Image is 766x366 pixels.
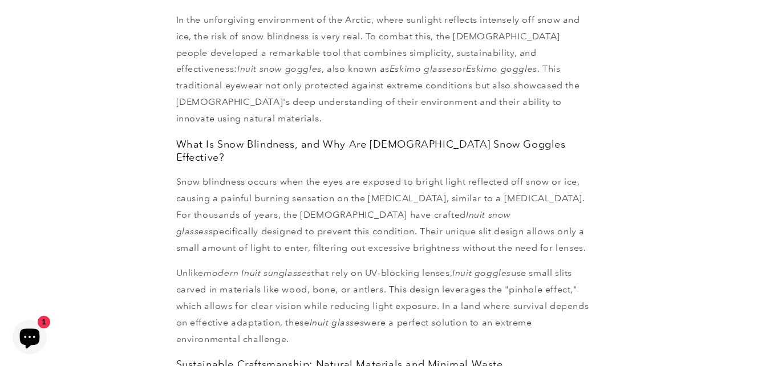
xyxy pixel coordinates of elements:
[176,209,511,237] em: Inuit snow glasses
[9,320,50,357] inbox-online-store-chat: Shopify online store chat
[310,317,364,328] em: Inuit glasses
[204,267,311,278] em: modern Inuit sunglasses
[466,63,537,74] em: Eskimo goggles
[176,137,590,164] h3: What Is Snow Blindness, and Why Are [DEMOGRAPHIC_DATA] Snow Goggles Effective?
[390,63,456,74] em: Eskimo glasses
[176,12,590,127] p: In the unforgiving environment of the Arctic, where sunlight reflects intensely off snow and ice,...
[237,63,322,74] em: Inuit snow goggles
[176,265,590,347] p: Unlike that rely on UV-blocking lenses, use small slits carved in materials like wood, bone, or a...
[452,267,511,278] em: Inuit goggles
[176,174,590,256] p: Snow blindness occurs when the eyes are exposed to bright light reflected off snow or ice, causin...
